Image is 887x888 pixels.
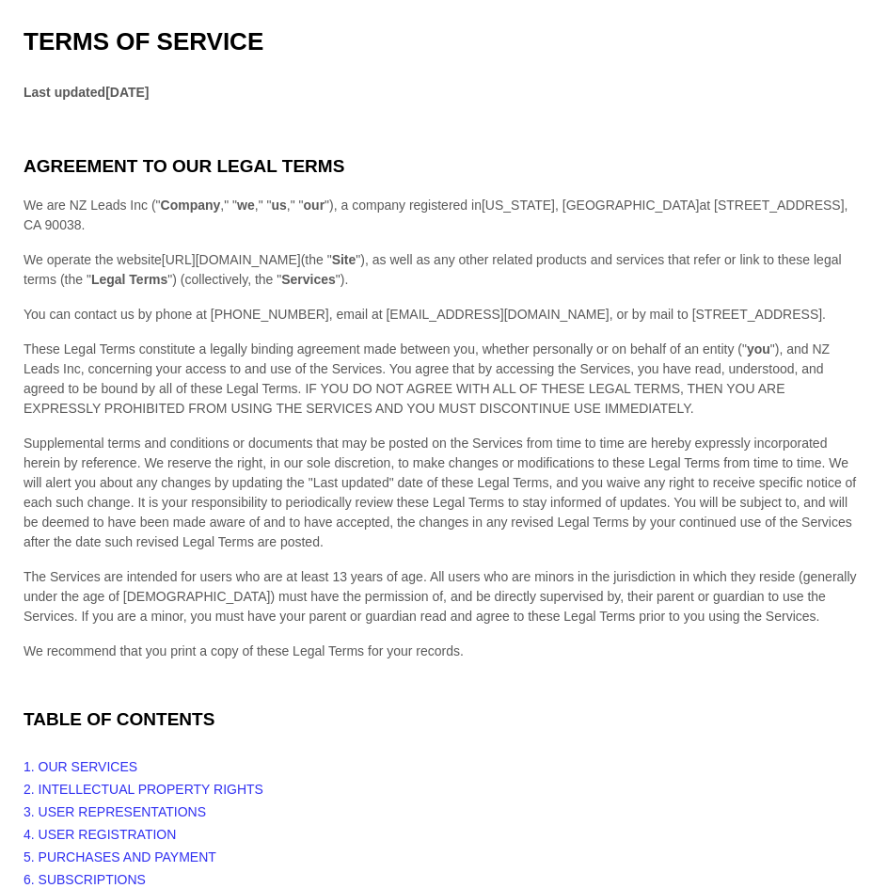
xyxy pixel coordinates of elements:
a: [URL][DOMAIN_NAME] [162,252,301,267]
strong: us [271,198,286,213]
span: We are NZ Leads Inc (" ," " ," " ," " ") [24,198,700,213]
strong: Last updated [24,85,105,100]
strong: Company [161,198,221,213]
strong: TERMS OF SERVICE [24,27,263,55]
span: 4. USER REGISTRATION [24,827,176,842]
span: The Services are intended for users who are at least 13 years of age. All users who are minors in... [24,569,857,624]
span: , CA 90038 [24,198,847,232]
span: , a company registered in [334,198,700,213]
strong: we [237,198,255,213]
strong: Legal Terms [91,272,167,287]
span: Supplemental terms and conditions or documents that may be posted on the Services from time to ti... [24,436,856,549]
span: We operate the website (the " "), as well as any other related products and services that refer o... [24,252,842,287]
strong: you [747,341,770,357]
span: You can contact us by phone at [PHONE_NUMBER], email at [EMAIL_ADDRESS][DOMAIN_NAME], or by mail ... [24,307,826,322]
span: 5. PURCHASES AND PAYMENT [24,849,216,864]
strong: our [304,198,325,213]
span: 3. USER REPRESENTATIONS [24,804,206,819]
span: 1. OUR SERVICES [24,759,137,774]
strong: Services [281,272,336,287]
strong: [DATE] [105,85,149,100]
span: 2. INTELLECTUAL PROPERTY RIGHTS [24,782,263,797]
span: AGREEMENT TO OUR LEGAL TERMS [24,156,344,176]
strong: TABLE OF CONTENTS [24,709,214,729]
strong: Site [332,252,356,267]
span: [US_STATE], [GEOGRAPHIC_DATA] [482,198,700,213]
span: 6. SUBSCRIPTIONS [24,872,146,887]
div: at [STREET_ADDRESS] . [24,196,863,235]
span: We recommend that you print a copy of these Legal Terms for your records. [24,643,464,658]
span: These Legal Terms constitute a legally binding agreement made between you, whether personally or ... [24,341,830,416]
